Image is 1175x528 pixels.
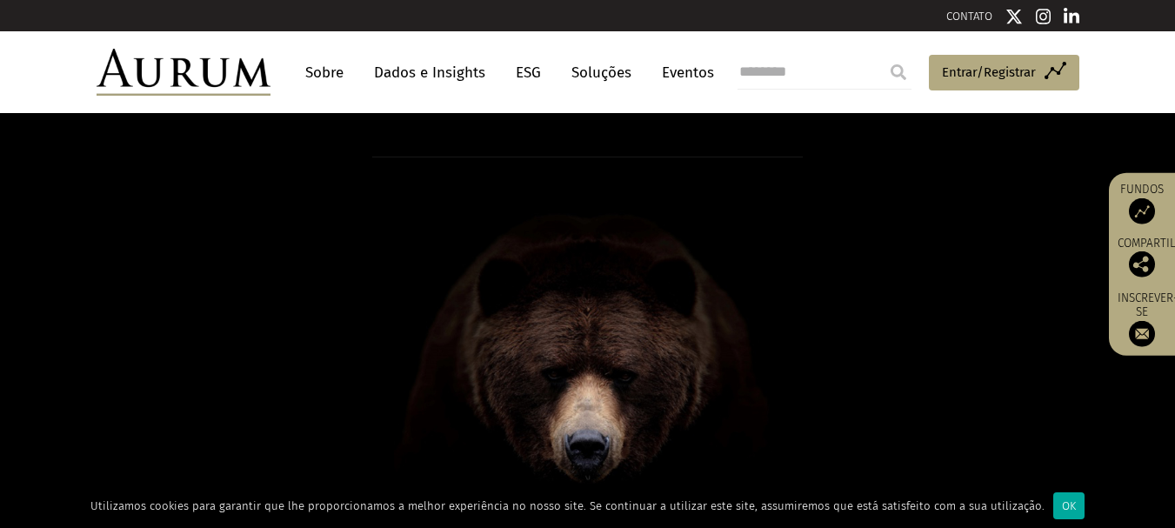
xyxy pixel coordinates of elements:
[1129,321,1155,347] img: Inscreva-se na nossa newsletter
[1129,197,1155,224] img: Fundos de acesso
[516,63,541,82] font: ESG
[507,57,550,89] a: ESG
[1062,499,1076,512] font: OK
[1036,8,1051,25] img: Ícone do Instagram
[297,57,352,89] a: Sobre
[1129,251,1155,277] img: Compartilhe esta publicação
[97,49,270,96] img: Aurum
[1005,8,1023,25] img: Ícone do Twitter
[653,57,714,89] a: Eventos
[1118,181,1166,224] a: Fundos
[1120,181,1164,196] font: Fundos
[662,63,714,82] font: Eventos
[305,63,344,82] font: Sobre
[90,499,1045,512] font: Utilizamos cookies para garantir que lhe proporcionamos a melhor experiência no nosso site. Se co...
[942,64,1036,80] font: Entrar/Registrar
[881,55,916,90] input: Submit
[946,10,992,23] a: CONTATO
[929,55,1079,91] a: Entrar/Registrar
[365,57,494,89] a: Dados e Insights
[563,57,640,89] a: Soluções
[571,63,631,82] font: Soluções
[1064,8,1079,25] img: Ícone do Linkedin
[374,63,485,82] font: Dados e Insights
